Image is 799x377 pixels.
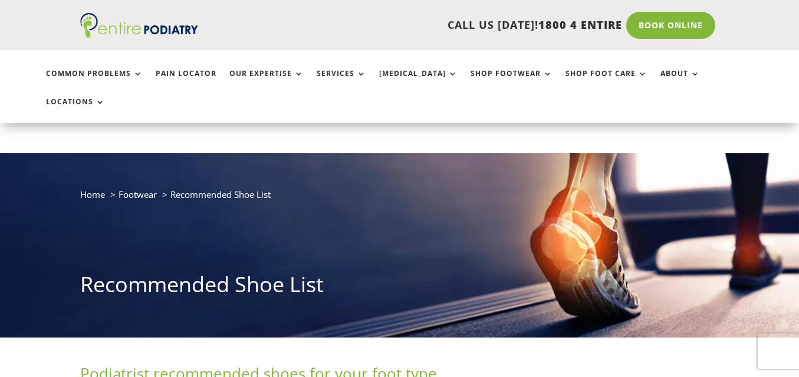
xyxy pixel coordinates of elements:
[229,70,304,95] a: Our Expertise
[317,70,366,95] a: Services
[46,98,105,123] a: Locations
[119,188,157,200] a: Footwear
[565,70,647,95] a: Shop Foot Care
[80,187,719,211] nav: breadcrumb
[225,18,622,33] p: CALL US [DATE]!
[80,188,105,200] a: Home
[660,70,700,95] a: About
[156,70,216,95] a: Pain Locator
[46,70,143,95] a: Common Problems
[80,270,719,305] h1: Recommended Shoe List
[170,188,271,200] span: Recommended Shoe List
[626,12,715,39] a: Book Online
[471,70,553,95] a: Shop Footwear
[538,18,622,32] span: 1800 4 ENTIRE
[379,70,458,95] a: [MEDICAL_DATA]
[80,13,198,38] img: logo (1)
[80,28,198,40] a: Entire Podiatry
